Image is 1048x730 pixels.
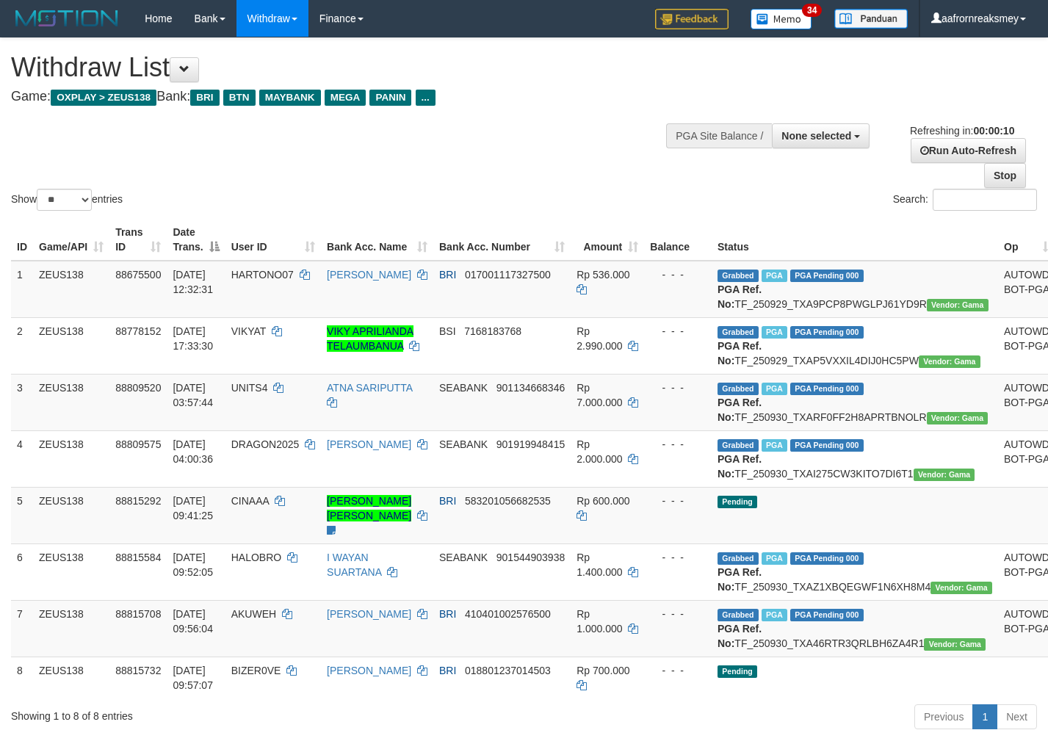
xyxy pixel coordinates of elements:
span: HALOBRO [231,552,281,563]
td: ZEUS138 [33,374,109,430]
input: Search: [933,189,1037,211]
a: VIKY APRILIANDA TELAUMBANUA [327,325,413,352]
td: TF_250929_TXA9PCP8PWGLPJ61YD9R [712,261,998,318]
span: Rp 1.400.000 [577,552,622,578]
td: ZEUS138 [33,430,109,487]
span: Marked by aafkaynarin [762,439,787,452]
a: Run Auto-Refresh [911,138,1026,163]
th: Bank Acc. Name: activate to sort column ascending [321,219,433,261]
div: - - - [650,550,706,565]
span: Grabbed [718,270,759,282]
div: PGA Site Balance / [666,123,772,148]
td: TF_250929_TXAP5VXXIL4DIJ0HC5PW [712,317,998,374]
span: Vendor URL: https://trx31.1velocity.biz [927,412,989,424]
div: - - - [650,324,706,339]
span: 88815584 [115,552,161,563]
h4: Game: Bank: [11,90,684,104]
td: 5 [11,487,33,543]
span: Vendor URL: https://trx31.1velocity.biz [930,582,992,594]
span: PGA Pending [790,270,864,282]
span: Grabbed [718,383,759,395]
a: [PERSON_NAME] [327,665,411,676]
span: PANIN [369,90,411,106]
th: Date Trans.: activate to sort column descending [167,219,225,261]
span: HARTONO07 [231,269,294,281]
span: Rp 700.000 [577,665,629,676]
b: PGA Ref. No: [718,283,762,310]
span: Marked by aafchomsokheang [762,609,787,621]
span: 88815708 [115,608,161,620]
button: None selected [772,123,870,148]
span: Rp 7.000.000 [577,382,622,408]
span: BRI [439,495,456,507]
span: Rp 2.000.000 [577,438,622,465]
span: Copy 583201056682535 to clipboard [465,495,551,507]
a: [PERSON_NAME] [327,608,411,620]
span: [DATE] 12:32:31 [173,269,213,295]
span: BTN [223,90,256,106]
img: Feedback.jpg [655,9,729,29]
td: TF_250930_TXA46RTR3QRLBH6ZA4R1 [712,600,998,657]
span: [DATE] 17:33:30 [173,325,213,352]
span: Rp 536.000 [577,269,629,281]
td: 4 [11,430,33,487]
a: I WAYAN SUARTANA [327,552,381,578]
span: UNITS4 [231,382,268,394]
span: Refreshing in: [910,125,1014,137]
td: ZEUS138 [33,261,109,318]
span: PGA Pending [790,552,864,565]
a: Stop [984,163,1026,188]
span: MAYBANK [259,90,321,106]
span: Copy 7168183768 to clipboard [464,325,521,337]
span: Marked by aaftrukkakada [762,270,787,282]
b: PGA Ref. No: [718,566,762,593]
span: BRI [439,665,456,676]
span: None selected [781,130,851,142]
span: Vendor URL: https://trx31.1velocity.biz [919,355,980,368]
span: Rp 1.000.000 [577,608,622,635]
span: VIKYAT [231,325,266,337]
td: 3 [11,374,33,430]
a: 1 [972,704,997,729]
div: - - - [650,494,706,508]
b: PGA Ref. No: [718,397,762,423]
th: Amount: activate to sort column ascending [571,219,644,261]
span: Copy 018801237014503 to clipboard [465,665,551,676]
span: PGA Pending [790,326,864,339]
td: TF_250930_TXARF0FF2H8APRTBNOLR [712,374,998,430]
span: [DATE] 09:56:04 [173,608,213,635]
span: Grabbed [718,609,759,621]
th: ID [11,219,33,261]
span: 88675500 [115,269,161,281]
th: Bank Acc. Number: activate to sort column ascending [433,219,571,261]
span: BRI [439,269,456,281]
span: SEABANK [439,438,488,450]
td: ZEUS138 [33,487,109,543]
td: 6 [11,543,33,600]
span: Marked by aafkaynarin [762,383,787,395]
strong: 00:00:10 [973,125,1014,137]
span: 34 [802,4,822,17]
td: ZEUS138 [33,600,109,657]
span: Vendor URL: https://trx31.1velocity.biz [924,638,986,651]
span: [DATE] 09:41:25 [173,495,213,521]
span: Copy 901919948415 to clipboard [496,438,565,450]
a: [PERSON_NAME] [PERSON_NAME] [327,495,411,521]
h1: Withdraw List [11,53,684,82]
span: 88778152 [115,325,161,337]
td: 8 [11,657,33,698]
span: Copy 410401002576500 to clipboard [465,608,551,620]
td: 7 [11,600,33,657]
div: - - - [650,380,706,395]
span: Pending [718,496,757,508]
th: Trans ID: activate to sort column ascending [109,219,167,261]
a: Previous [914,704,973,729]
span: MEGA [325,90,366,106]
span: DRAGON2025 [231,438,300,450]
a: Next [997,704,1037,729]
span: CINAAA [231,495,269,507]
span: OXPLAY > ZEUS138 [51,90,156,106]
img: Button%20Memo.svg [751,9,812,29]
td: ZEUS138 [33,543,109,600]
a: [PERSON_NAME] [327,438,411,450]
